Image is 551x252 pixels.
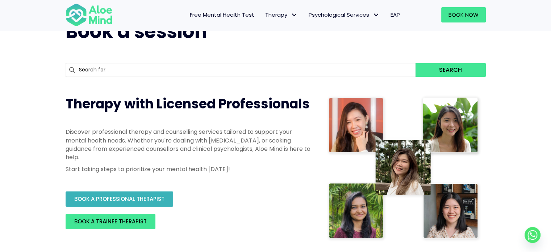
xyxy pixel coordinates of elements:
a: BOOK A PROFESSIONAL THERAPIST [66,191,173,207]
span: Psychological Services: submenu [371,10,381,20]
span: Book a session [66,18,207,45]
a: Whatsapp [525,227,540,243]
a: TherapyTherapy: submenu [260,7,303,22]
span: BOOK A TRAINEE THERAPIST [74,218,147,225]
span: Psychological Services [309,11,380,18]
button: Search [416,63,485,77]
input: Search for... [66,63,416,77]
p: Start taking steps to prioritize your mental health [DATE]! [66,165,312,173]
a: BOOK A TRAINEE THERAPIST [66,214,155,229]
img: Therapist collage [326,95,481,242]
span: BOOK A PROFESSIONAL THERAPIST [74,195,164,203]
a: Free Mental Health Test [184,7,260,22]
img: Aloe mind Logo [66,3,113,27]
a: Psychological ServicesPsychological Services: submenu [303,7,385,22]
span: Therapy with Licensed Professionals [66,95,310,113]
span: Therapy: submenu [289,10,300,20]
a: Book Now [441,7,486,22]
p: Discover professional therapy and counselling services tailored to support your mental health nee... [66,128,312,161]
a: EAP [385,7,405,22]
nav: Menu [122,7,405,22]
span: EAP [391,11,400,18]
span: Book Now [448,11,479,18]
span: Therapy [265,11,298,18]
span: Free Mental Health Test [190,11,254,18]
